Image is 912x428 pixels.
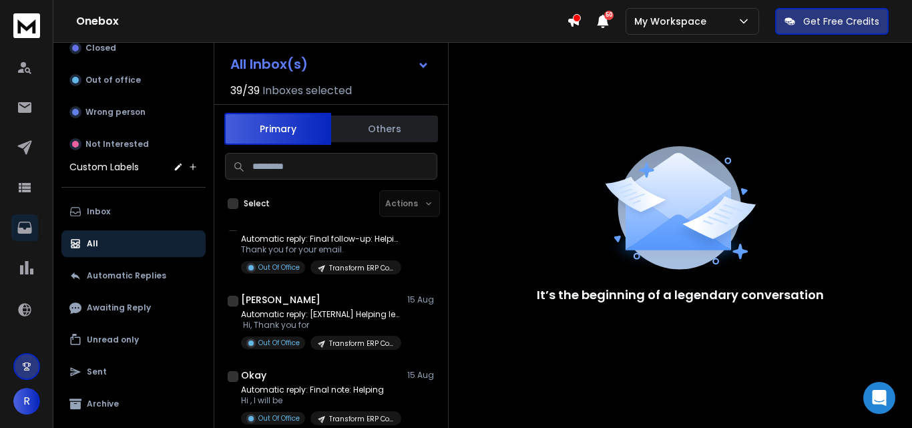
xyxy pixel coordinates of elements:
button: All Inbox(s) [220,51,440,77]
button: Wrong person [61,99,206,126]
p: 15 Aug [407,294,437,305]
p: Thank you for your email. [241,244,401,255]
span: 39 / 39 [230,83,260,99]
p: Transform ERP Consulting_Email Campaign [329,414,393,424]
img: logo [13,13,40,38]
p: Out of office [85,75,141,85]
p: Automatic reply: Final note: Helping [241,385,401,395]
p: Automatic reply: Final follow-up: Helping [241,234,401,244]
button: Primary [224,113,331,145]
button: R [13,388,40,415]
p: Out Of Office [258,413,300,423]
p: Transform ERP Consulting_Email Campaign [329,339,393,349]
p: Not Interested [85,139,149,150]
p: Hi, Thank you for [241,320,401,331]
button: Inbox [61,198,206,225]
p: Unread only [87,335,139,345]
p: Automatic reply: [EXTERNAL] Helping leadership [241,309,401,320]
button: Closed [61,35,206,61]
label: Select [244,198,270,209]
button: Unread only [61,327,206,353]
p: Archive [87,399,119,409]
p: Wrong person [85,107,146,118]
p: Closed [85,43,116,53]
button: Out of office [61,67,206,93]
h3: Inboxes selected [262,83,352,99]
p: Sent [87,367,107,377]
p: All [87,238,98,249]
button: All [61,230,206,257]
h1: Okay [241,369,266,382]
p: Out Of Office [258,338,300,348]
p: Transform ERP Consulting_Email Campaign [329,263,393,273]
button: Get Free Credits [775,8,889,35]
p: My Workspace [634,15,712,28]
button: Automatic Replies [61,262,206,289]
p: It’s the beginning of a legendary conversation [537,286,824,304]
p: 15 Aug [407,370,437,381]
h1: All Inbox(s) [230,57,308,71]
button: Others [331,114,438,144]
span: 50 [604,11,614,20]
p: Hi , I will be [241,395,401,406]
div: Open Intercom Messenger [863,382,895,414]
button: Archive [61,391,206,417]
p: Automatic Replies [87,270,166,281]
h1: Onebox [76,13,567,29]
h3: Custom Labels [69,160,139,174]
p: Get Free Credits [803,15,879,28]
p: Inbox [87,206,110,217]
h1: [PERSON_NAME] [241,293,320,306]
p: Out Of Office [258,262,300,272]
button: Not Interested [61,131,206,158]
p: Awaiting Reply [87,302,151,313]
button: Sent [61,359,206,385]
button: Awaiting Reply [61,294,206,321]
